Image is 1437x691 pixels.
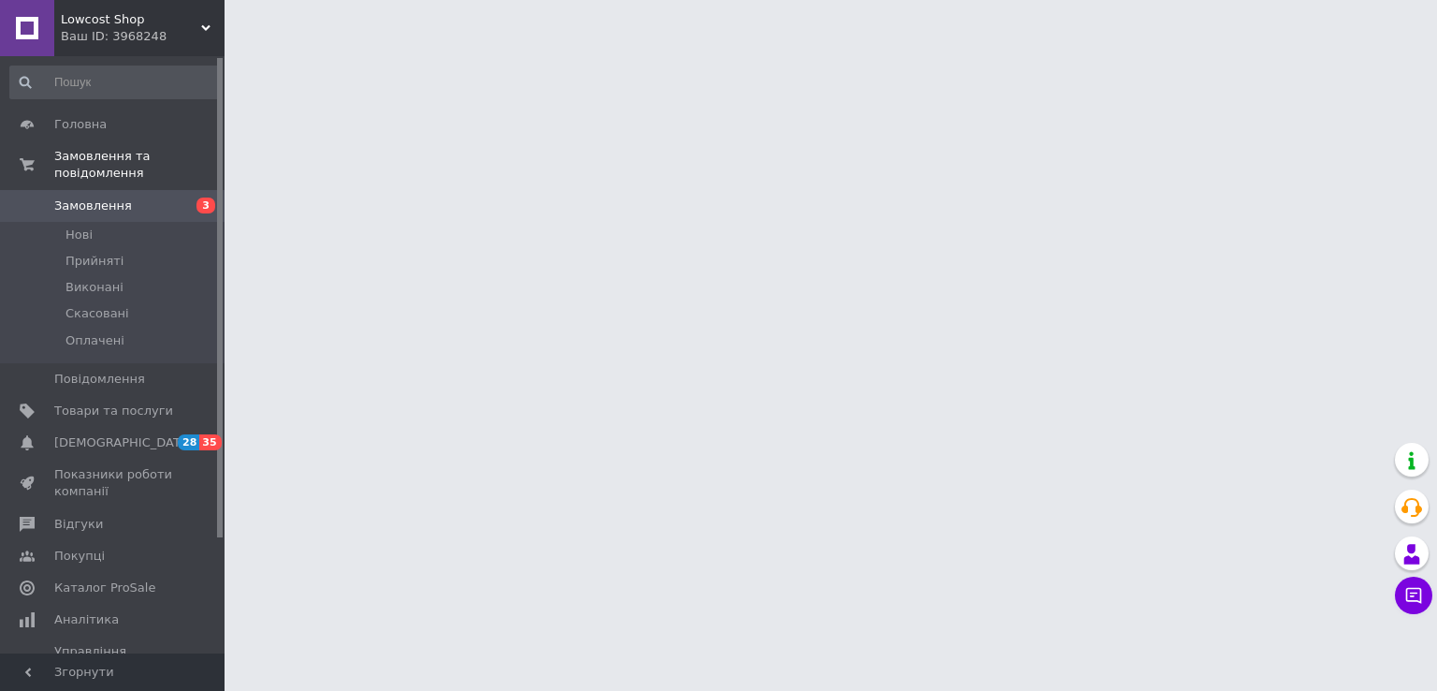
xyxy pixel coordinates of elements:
[54,466,173,500] span: Показники роботи компанії
[196,198,215,213] span: 3
[61,11,201,28] span: Lowcost Shop
[54,403,173,419] span: Товари та послуги
[54,516,103,533] span: Відгуки
[61,28,225,45] div: Ваш ID: 3968248
[54,580,155,596] span: Каталог ProSale
[65,305,129,322] span: Скасовані
[54,198,132,214] span: Замовлення
[54,548,105,565] span: Покупці
[54,434,193,451] span: [DEMOGRAPHIC_DATA]
[54,116,107,133] span: Головна
[178,434,199,450] span: 28
[9,66,221,99] input: Пошук
[199,434,221,450] span: 35
[65,279,123,296] span: Виконані
[65,253,123,270] span: Прийняті
[65,227,93,243] span: Нові
[65,332,124,349] span: Оплачені
[54,611,119,628] span: Аналітика
[54,371,145,388] span: Повідомлення
[1395,577,1432,614] button: Чат з покупцем
[54,643,173,677] span: Управління сайтом
[54,148,225,182] span: Замовлення та повідомлення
